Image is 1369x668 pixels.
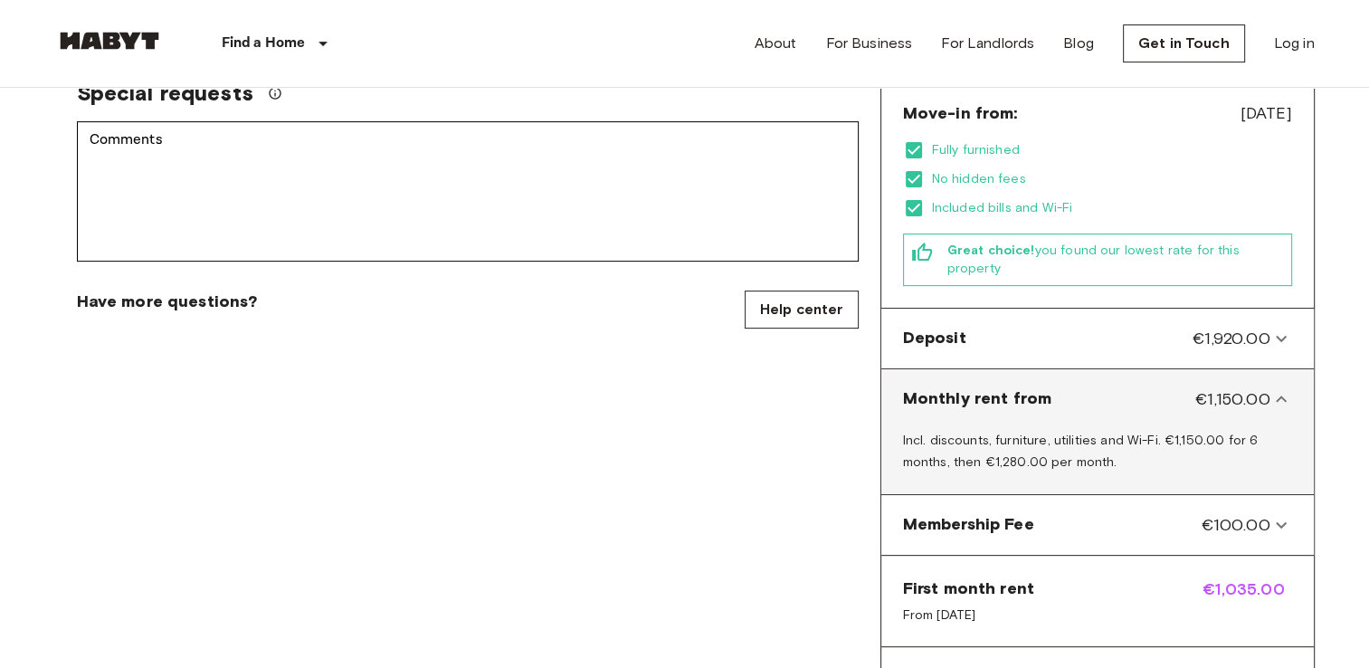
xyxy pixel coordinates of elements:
[1203,577,1291,625] span: €1,035.00
[903,387,1052,411] span: Monthly rent from
[947,242,1284,278] span: you found our lowest rate for this property
[1201,513,1269,537] span: €100.00
[77,80,253,107] span: Special requests
[889,502,1307,548] div: Membership Fee€100.00
[77,291,258,312] span: Have more questions?
[932,199,1292,217] span: Included bills and Wi-Fi
[1241,101,1292,125] span: [DATE]
[941,33,1034,54] a: For Landlords
[755,33,797,54] a: About
[1063,33,1094,54] a: Blog
[903,102,1018,124] span: Move-in from:
[1193,327,1269,350] span: €1,920.00
[903,513,1034,537] span: Membership Fee
[1195,387,1269,411] span: €1,150.00
[903,327,966,350] span: Deposit
[903,577,1034,599] span: First month rent
[1123,24,1245,62] a: Get in Touch
[903,606,1034,625] span: From [DATE]
[77,121,859,262] div: Comments
[903,433,1259,470] span: Incl. discounts, furniture, utilities and Wi-Fi. €1,150.00 for 6 months, then €1,280.00 per month.
[889,377,1307,422] div: Monthly rent from€1,150.00
[889,316,1307,361] div: Deposit€1,920.00
[745,291,859,329] a: Help center
[222,33,306,54] p: Find a Home
[1274,33,1315,54] a: Log in
[268,86,282,100] svg: We'll do our best to accommodate your request, but please note we can't guarantee it will be poss...
[932,141,1292,159] span: Fully furnished
[932,170,1292,188] span: No hidden fees
[825,33,912,54] a: For Business
[947,243,1035,258] b: Great choice!
[55,32,164,50] img: Habyt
